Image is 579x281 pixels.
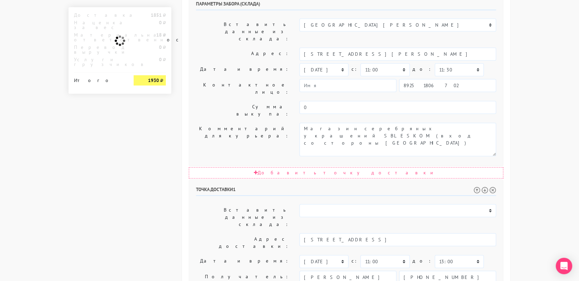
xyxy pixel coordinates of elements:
[151,12,162,18] strong: 1851
[191,79,294,98] label: Контактное лицо:
[191,18,294,45] label: Вставить данные из склада:
[191,233,294,252] label: Адрес доставки:
[191,204,294,230] label: Вставить данные из склада:
[399,79,496,92] input: Телефон
[351,255,358,267] label: c:
[69,32,128,42] div: Материальная ответственность
[191,63,294,76] label: Дата и время:
[556,258,572,274] div: Open Intercom Messenger
[189,167,503,178] div: Добавить точку доставки
[114,35,126,47] img: ajax-loader.gif
[196,1,496,10] h6: Параметры забора (склада)
[196,187,496,196] h6: Точка доставки
[69,45,128,54] div: Перевод выручки
[299,79,396,92] input: Имя
[191,101,294,120] label: Сумма выкупа:
[412,255,432,267] label: до:
[148,77,159,83] strong: 1930
[412,63,432,75] label: до:
[191,48,294,61] label: Адрес:
[74,75,123,83] div: Итого
[233,186,236,192] span: 1
[191,123,294,156] label: Комментарий для курьера:
[351,63,358,75] label: c:
[69,57,128,67] div: Услуги грузчиков
[69,13,128,17] div: Доставка
[191,255,294,268] label: Дата и время:
[69,20,128,30] div: Наценка за вес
